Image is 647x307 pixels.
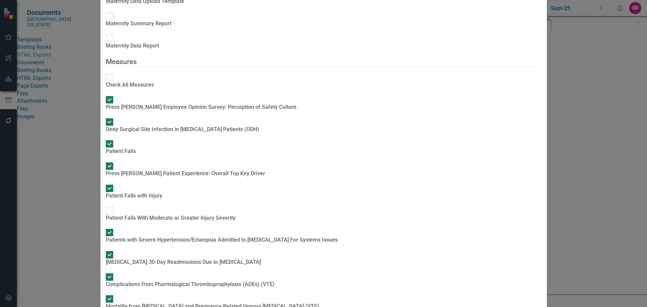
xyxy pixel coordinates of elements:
[106,42,159,50] div: Maternity Data Report
[106,20,172,28] div: Maternity Summary Report
[106,236,338,244] div: Patients with Severe Hypertension/Eclampsia Admitted to [MEDICAL_DATA] For Systems Issues
[106,57,542,67] legend: Measures
[106,170,265,178] div: Press [PERSON_NAME] Patient Experience: Overall Top Key Driver
[106,192,162,200] div: Patient Falls with Injury
[106,258,261,266] div: [MEDICAL_DATA] 30-Day Readmissions Due to [MEDICAL_DATA]
[106,281,275,288] div: Complications from Pharmalogical Thromboprophylaxis (ADEs) (VTE)
[106,148,136,155] div: Patient Falls
[106,214,236,222] div: Patient Falls With Moderate or Greater Injury Severity
[106,126,259,133] div: Deep Surgical Site Infection in [MEDICAL_DATA] Patients (ODH)
[106,103,297,111] div: Press [PERSON_NAME] Employee Opinion Survey: Perception of Safety Culture
[106,81,154,89] div: Check All Measures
